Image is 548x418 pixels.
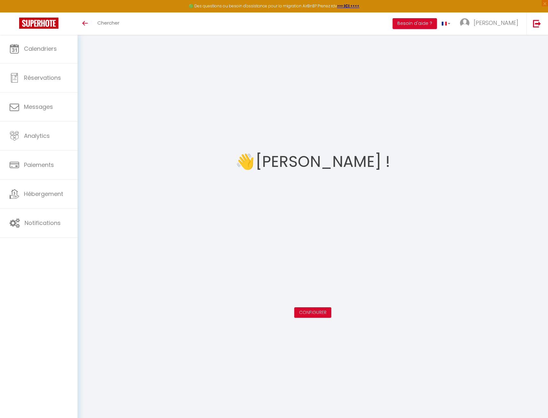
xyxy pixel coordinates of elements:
a: ... [PERSON_NAME] [455,12,526,35]
button: Configurer [294,307,331,318]
span: [PERSON_NAME] [474,19,518,27]
h1: [PERSON_NAME] ! [256,143,390,181]
a: Configurer [299,309,327,316]
img: Super Booking [19,18,58,29]
a: >>> ICI <<<< [337,3,359,9]
span: Notifications [25,219,61,227]
span: Hébergement [24,190,63,198]
span: Analytics [24,132,50,140]
iframe: welcome-outil.mov [211,181,415,296]
span: Messages [24,103,53,111]
span: 👋 [236,150,255,174]
span: Réservations [24,74,61,82]
button: Besoin d'aide ? [393,18,437,29]
img: logout [533,19,541,27]
img: ... [460,18,469,28]
span: Calendriers [24,45,57,53]
span: Chercher [97,19,119,26]
a: Chercher [93,12,124,35]
span: Paiements [24,161,54,169]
